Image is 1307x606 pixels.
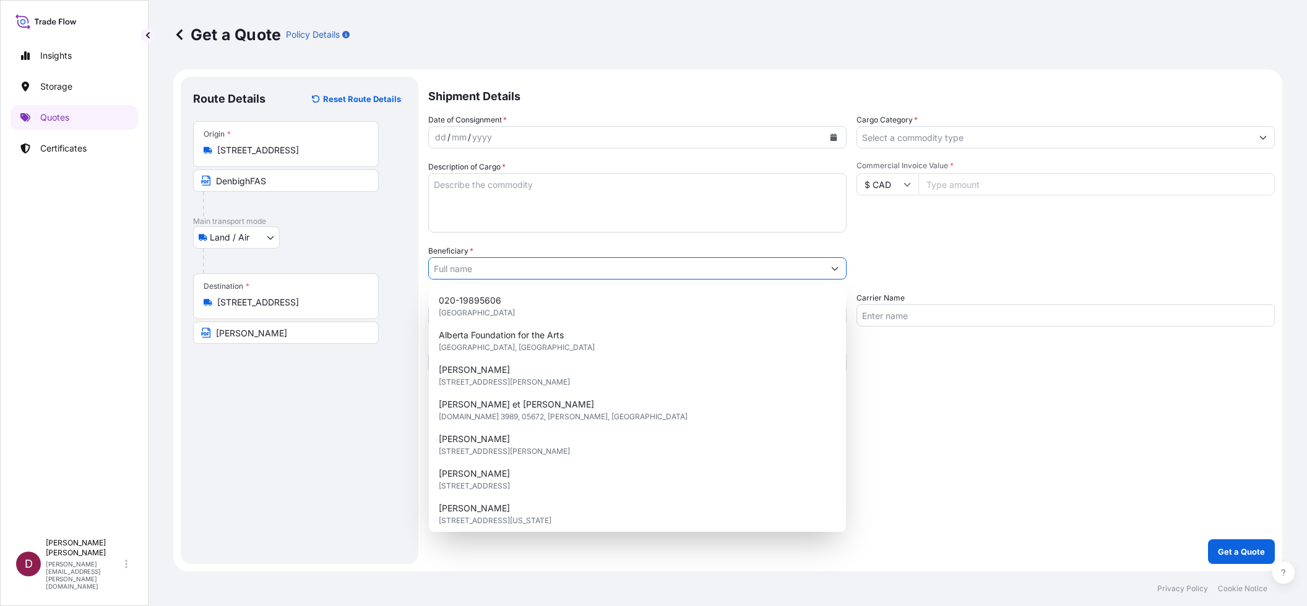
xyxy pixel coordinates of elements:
label: Carrier Name [856,292,905,304]
button: Select transport [193,226,280,249]
p: Shipment Details [428,77,1275,114]
span: [PERSON_NAME] [439,467,510,480]
span: D [25,558,33,570]
span: Date of Consignment [428,114,507,126]
span: [GEOGRAPHIC_DATA] [439,307,515,319]
p: Privacy Policy [1157,584,1208,594]
p: [PERSON_NAME][EMAIL_ADDRESS][PERSON_NAME][DOMAIN_NAME] [46,560,123,590]
input: Destination [217,296,363,309]
button: Show suggestions [1252,126,1274,148]
span: Land / Air [210,231,249,244]
span: [STREET_ADDRESS][US_STATE] [439,514,551,527]
input: Full name [429,257,824,280]
p: Get a Quote [1218,545,1265,558]
span: [STREET_ADDRESS] [439,480,510,492]
label: Description of Cargo [428,161,506,173]
div: Destination [204,281,249,291]
span: [PERSON_NAME] et [PERSON_NAME] [439,398,594,411]
div: day, [434,130,447,145]
div: Origin [204,129,231,139]
p: Insights [40,49,72,62]
p: [PERSON_NAME] [PERSON_NAME] [46,538,123,558]
p: Main transport mode [193,216,406,226]
label: Cargo Category [856,114,918,126]
input: Text to appear on certificate [193,322,379,344]
span: [STREET_ADDRESS][PERSON_NAME] [439,376,570,388]
span: [PERSON_NAME] [439,502,510,514]
button: Show suggestions [824,257,846,280]
button: Calendar [824,127,843,147]
input: Enter name [856,304,1275,326]
p: Route Details [193,92,265,106]
p: Certificates [40,142,87,155]
input: Origin [217,144,363,156]
span: Commercial Invoice Value [856,161,1275,171]
label: Beneficiary [428,245,473,257]
span: [GEOGRAPHIC_DATA], [GEOGRAPHIC_DATA] [439,341,595,354]
input: Text to appear on certificate [193,169,379,192]
p: Quotes [40,111,69,124]
div: / [447,130,451,145]
p: Storage [40,80,72,93]
p: Get a Quote [173,25,281,45]
p: Policy Details [286,28,340,41]
input: Type amount [918,173,1275,195]
span: [PERSON_NAME] [439,364,510,376]
span: [PERSON_NAME] [439,433,510,445]
div: / [468,130,471,145]
div: year, [471,130,493,145]
span: [STREET_ADDRESS][PERSON_NAME] [439,445,570,458]
span: Alberta Foundation for the Arts [439,329,564,341]
span: 020-19895606 [439,294,501,307]
span: [DOMAIN_NAME] 3989, 05672, [PERSON_NAME], [GEOGRAPHIC_DATA] [439,411,688,423]
div: month, [451,130,468,145]
p: Reset Route Details [323,93,401,105]
p: Cookie Notice [1218,584,1267,594]
input: Select a commodity type [857,126,1252,148]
